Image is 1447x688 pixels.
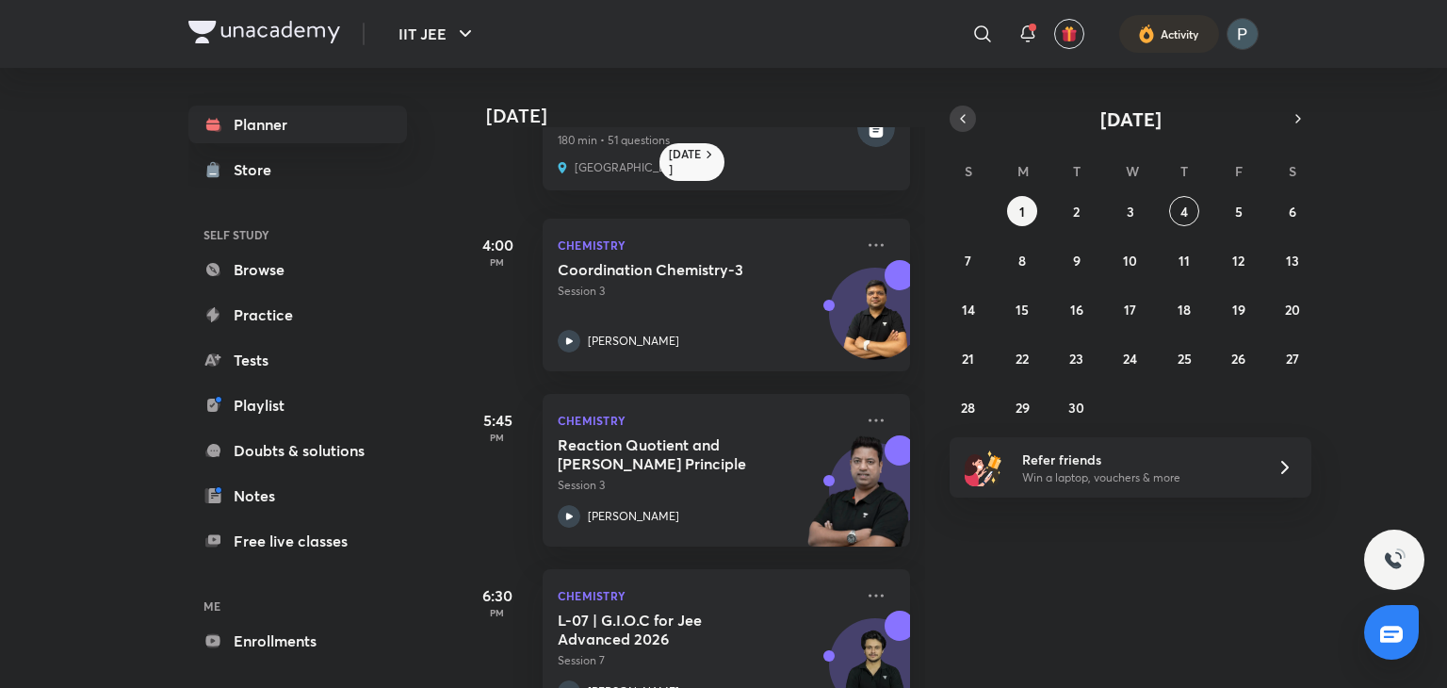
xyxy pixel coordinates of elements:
button: September 3, 2025 [1115,196,1146,226]
button: September 18, 2025 [1169,294,1199,324]
abbr: Sunday [965,162,972,180]
abbr: September 20, 2025 [1285,301,1300,319]
a: Notes [188,477,407,515]
img: ttu [1383,549,1406,571]
a: Free live classes [188,522,407,560]
p: 180 min • 51 questions [558,132,854,149]
p: Chemistry [558,409,854,432]
p: PM [460,256,535,268]
button: IIT JEE [387,15,488,53]
abbr: September 7, 2025 [965,252,971,270]
p: [PERSON_NAME] [588,508,679,525]
p: Chemistry [558,234,854,256]
abbr: September 1, 2025 [1019,203,1025,221]
abbr: September 6, 2025 [1289,203,1296,221]
abbr: September 11, 2025 [1179,252,1190,270]
button: avatar [1054,19,1084,49]
button: September 21, 2025 [953,343,984,373]
abbr: September 23, 2025 [1069,350,1083,368]
button: September 16, 2025 [1062,294,1092,324]
abbr: September 30, 2025 [1068,399,1084,417]
h5: 5:45 [460,409,535,432]
button: September 12, 2025 [1224,245,1254,275]
p: Win a laptop, vouchers & more [1022,469,1254,486]
abbr: September 4, 2025 [1180,203,1188,221]
abbr: September 24, 2025 [1123,350,1137,368]
p: PM [460,607,535,618]
abbr: September 29, 2025 [1016,399,1030,417]
span: [DATE] [1100,106,1162,132]
img: unacademy [806,435,910,565]
abbr: Saturday [1289,162,1296,180]
button: September 15, 2025 [1007,294,1037,324]
abbr: September 16, 2025 [1070,301,1083,319]
button: September 7, 2025 [953,245,984,275]
a: Company Logo [188,21,340,48]
abbr: September 5, 2025 [1235,203,1243,221]
h5: 4:00 [460,234,535,256]
abbr: September 18, 2025 [1178,301,1191,319]
p: [GEOGRAPHIC_DATA] [575,160,691,175]
abbr: September 14, 2025 [962,301,975,319]
img: referral [965,449,1002,486]
img: Company Logo [188,21,340,43]
h5: 6:30 [460,584,535,607]
p: [PERSON_NAME] [588,333,679,350]
p: Chemistry [558,584,854,607]
h6: [DATE] [669,147,702,177]
a: Browse [188,251,407,288]
a: Doubts & solutions [188,432,407,469]
abbr: September 28, 2025 [961,399,975,417]
p: PM [460,432,535,443]
h6: SELF STUDY [188,219,407,251]
h5: Reaction Quotient and Le-Chatelier's Principle [558,435,792,473]
abbr: September 27, 2025 [1286,350,1299,368]
button: September 13, 2025 [1277,245,1308,275]
abbr: Tuesday [1073,162,1081,180]
abbr: Wednesday [1126,162,1139,180]
p: Session 7 [558,652,854,669]
p: Session 3 [558,283,854,300]
button: September 17, 2025 [1115,294,1146,324]
abbr: September 2, 2025 [1073,203,1080,221]
abbr: September 12, 2025 [1232,252,1244,270]
button: September 30, 2025 [1062,392,1092,422]
p: Session 3 [558,477,854,494]
button: September 11, 2025 [1169,245,1199,275]
button: September 10, 2025 [1115,245,1146,275]
abbr: September 10, 2025 [1123,252,1137,270]
h6: Refer friends [1022,450,1254,469]
img: Avatar [830,278,920,369]
a: Practice [188,296,407,334]
a: Store [188,151,407,188]
button: September 1, 2025 [1007,196,1037,226]
div: Store [234,158,283,181]
button: September 6, 2025 [1277,196,1308,226]
button: September 8, 2025 [1007,245,1037,275]
abbr: September 3, 2025 [1127,203,1134,221]
h5: Coordination Chemistry-3 [558,260,792,279]
a: Playlist [188,386,407,424]
abbr: September 25, 2025 [1178,350,1192,368]
button: September 28, 2025 [953,392,984,422]
img: avatar [1061,25,1078,42]
abbr: September 8, 2025 [1018,252,1026,270]
abbr: September 26, 2025 [1231,350,1245,368]
h4: [DATE] [486,105,929,127]
button: September 22, 2025 [1007,343,1037,373]
abbr: September 9, 2025 [1073,252,1081,270]
abbr: September 15, 2025 [1016,301,1029,319]
h6: ME [188,590,407,622]
button: September 23, 2025 [1062,343,1092,373]
abbr: September 13, 2025 [1286,252,1299,270]
button: September 5, 2025 [1224,196,1254,226]
img: activity [1138,23,1155,45]
h5: L-07 | G.I.O.C for Jee Advanced 2026 [558,611,792,648]
button: September 27, 2025 [1277,343,1308,373]
button: [DATE] [976,106,1285,132]
abbr: September 22, 2025 [1016,350,1029,368]
button: September 20, 2025 [1277,294,1308,324]
abbr: Friday [1235,162,1243,180]
a: Tests [188,341,407,379]
img: Payal Kumari [1227,18,1259,50]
